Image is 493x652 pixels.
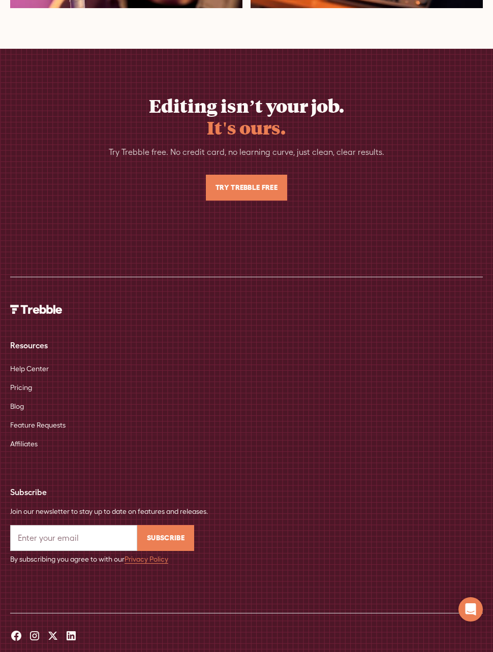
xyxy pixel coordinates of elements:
div: Join our newsletter to stay up to date on features and releases. [10,506,483,517]
a: Feature Requests [10,416,66,435]
div: Try Trebble free. No credit card, no learning curve, just clean, clear results. [109,146,384,158]
a: Pricing [10,378,32,397]
img: Trebble Logo - AI Podcast Editor [10,305,63,314]
div: By subscribing you agree to with our [10,554,483,565]
input: Subscribe [137,525,194,551]
a: Help Center [10,360,49,378]
div: Resources [10,339,157,351]
form: Email Form [10,525,483,565]
div: Subscribe [10,486,483,498]
a: Affiliates [10,435,38,453]
a: Privacy Policy [125,555,168,563]
a: Try Trebble Free [206,175,287,201]
div: Open Intercom Messenger [458,597,483,622]
h2: Editing isn’t your job. [149,94,344,138]
a: Blog [10,397,24,416]
span: It's ours. [207,115,286,139]
input: Enter your email [10,525,137,551]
